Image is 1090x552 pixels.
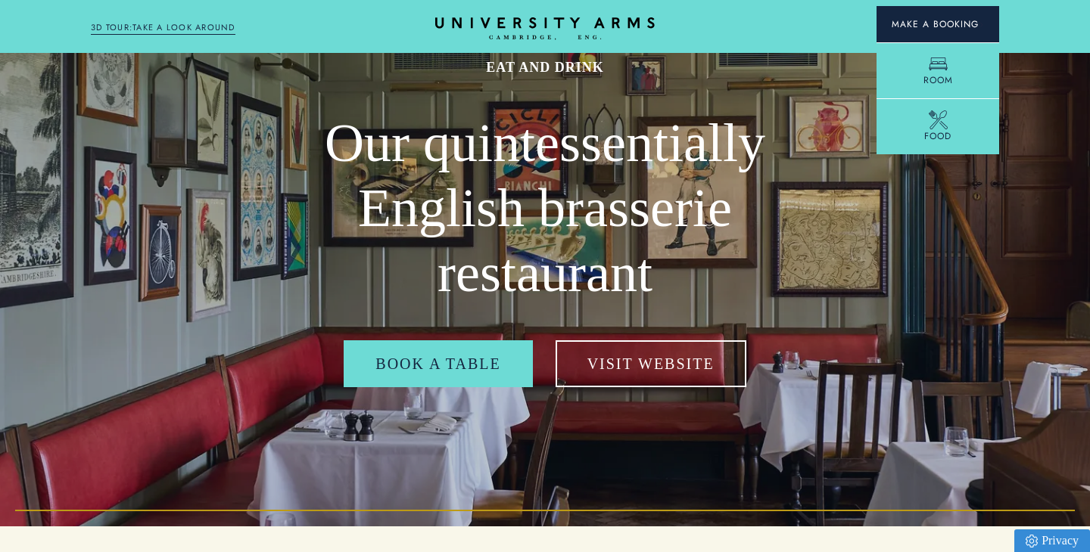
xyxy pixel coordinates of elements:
[892,17,984,31] span: Make a Booking
[979,22,984,27] img: Arrow icon
[1026,535,1038,547] img: Privacy
[877,6,999,42] button: Make a BookingArrow icon
[877,98,999,154] a: Food
[923,73,953,87] span: Room
[272,58,817,76] h1: Eat and drink
[91,21,235,35] a: 3D TOUR:TAKE A LOOK AROUND
[344,340,532,387] a: Book a table
[924,129,951,143] span: Food
[272,111,817,305] h2: Our quintessentially English brasserie restaurant
[556,340,746,387] a: Visit Website
[877,42,999,98] a: Room
[1014,529,1090,552] a: Privacy
[435,17,655,41] a: Home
